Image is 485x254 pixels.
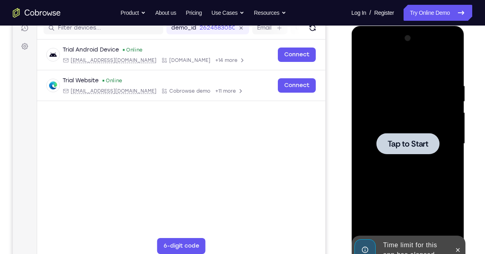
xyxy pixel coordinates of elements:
[90,82,91,84] div: New devices found.
[202,60,225,66] span: +14 more
[24,42,313,73] div: Open device details
[28,211,98,237] div: Time limit for this app has elapsed
[156,60,198,66] span: Cobrowse.io
[186,5,202,21] a: Pricing
[265,50,303,64] a: Connect
[212,5,244,21] button: Use Cases
[283,26,303,34] label: User ID
[293,24,306,37] button: Refresh
[58,90,144,97] span: web@example.com
[13,8,61,18] a: Go to the home page
[110,52,112,53] div: New devices found.
[148,60,198,66] div: App
[202,90,223,97] span: +11 more
[155,5,176,21] a: About us
[36,114,77,122] span: Tap to Start
[89,80,110,86] div: Online
[254,5,286,21] button: Resources
[50,79,86,87] div: Trial Website
[50,48,106,56] div: Trial Android Device
[45,26,146,34] input: Filter devices...
[265,81,303,95] a: Connect
[31,5,74,18] h1: Connect
[121,5,146,21] button: Product
[50,60,144,66] div: Email
[50,90,144,97] div: Email
[244,26,259,34] label: Email
[404,5,472,21] a: Try Online Demo
[351,5,366,21] a: Log In
[369,8,371,18] span: /
[374,5,394,21] a: Register
[25,107,88,128] button: Tap to Start
[156,90,198,97] span: Cobrowse demo
[24,73,313,103] div: Open device details
[148,90,198,97] div: App
[109,49,130,56] div: Online
[58,60,144,66] span: android@example.com
[158,26,184,34] label: demo_id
